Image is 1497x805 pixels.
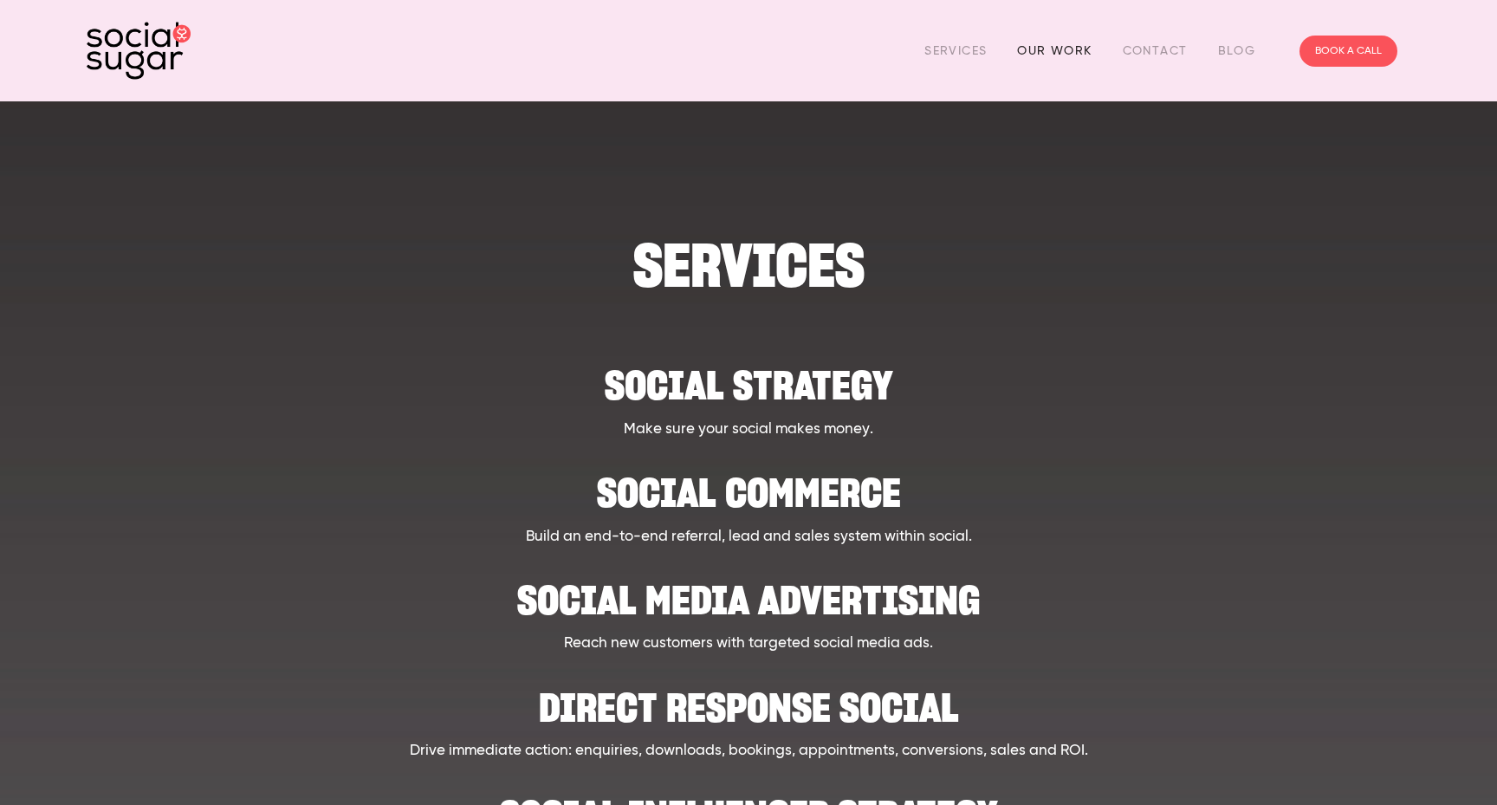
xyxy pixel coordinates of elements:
a: BOOK A CALL [1299,36,1397,67]
a: Services [924,37,987,64]
a: Social Media Advertising Reach new customers with targeted social media ads. [177,565,1320,655]
h2: Social strategy [177,350,1320,403]
a: Our Work [1017,37,1092,64]
a: Contact [1123,37,1188,64]
p: Drive immediate action: enquiries, downloads, bookings, appointments, conversions, sales and ROI. [177,740,1320,763]
h2: Social Media Advertising [177,565,1320,618]
a: Direct Response Social Drive immediate action: enquiries, downloads, bookings, appointments, conv... [177,672,1320,763]
img: SocialSugar [87,22,191,80]
a: Blog [1218,37,1256,64]
a: Social strategy Make sure your social makes money. [177,350,1320,440]
h2: Direct Response Social [177,672,1320,725]
p: Build an end-to-end referral, lead and sales system within social. [177,526,1320,549]
a: Social Commerce Build an end-to-end referral, lead and sales system within social. [177,458,1320,548]
h2: Social Commerce [177,458,1320,510]
p: Make sure your social makes money. [177,419,1320,441]
p: Reach new customers with targeted social media ads. [177,633,1320,655]
h1: SERVICES [177,239,1320,292]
